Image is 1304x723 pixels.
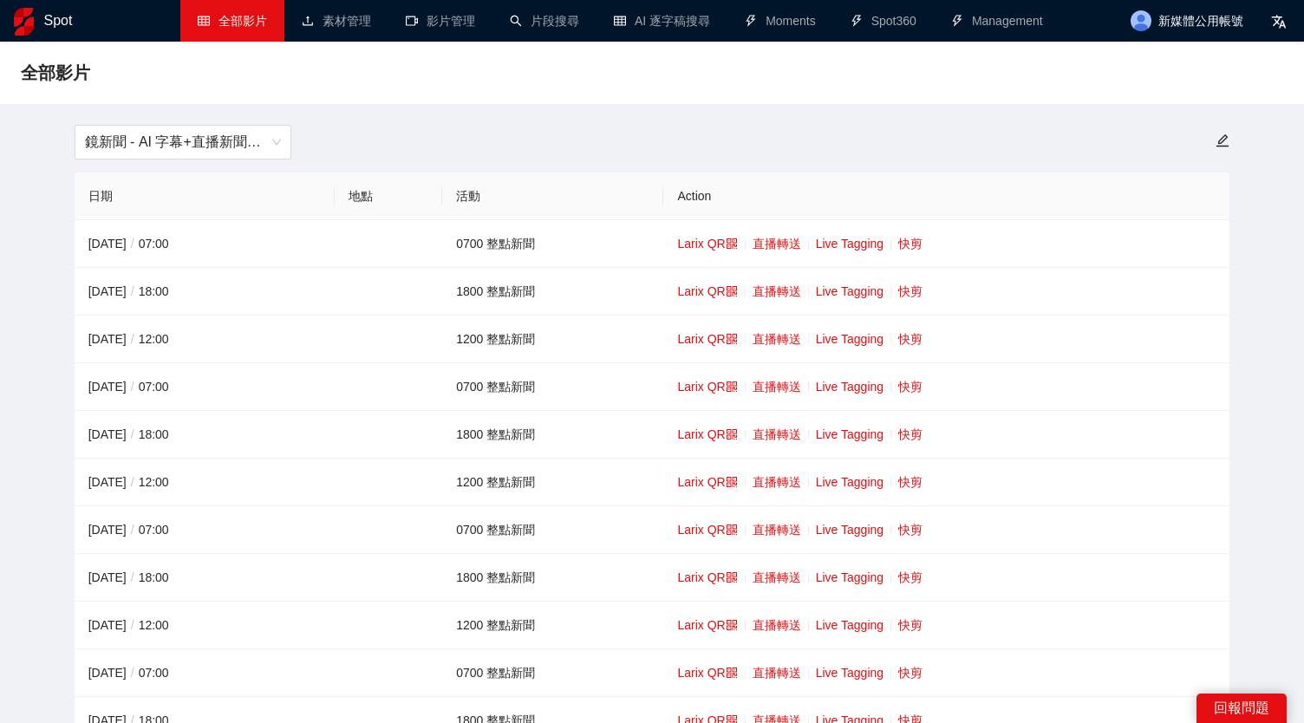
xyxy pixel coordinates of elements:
[442,506,663,554] td: 0700 整點新聞
[127,666,139,680] span: /
[127,332,139,346] span: /
[898,618,923,632] a: 快剪
[677,666,737,680] a: Larix QR
[198,15,210,27] span: table
[753,570,801,584] a: 直播轉送
[753,618,801,632] a: 直播轉送
[406,14,475,28] a: video-camera影片管理
[816,618,883,632] a: Live Tagging
[127,523,139,537] span: /
[816,666,883,680] a: Live Tagging
[75,649,335,697] td: [DATE] 07:00
[753,332,801,346] a: 直播轉送
[726,571,738,583] span: qrcode
[1216,134,1230,148] span: edit
[726,524,738,536] span: qrcode
[1196,694,1287,723] div: 回報問題
[726,428,738,440] span: qrcode
[898,666,923,680] a: 快剪
[127,237,139,251] span: /
[898,523,923,537] a: 快剪
[1131,10,1151,31] img: avatar
[753,237,801,251] a: 直播轉送
[677,380,737,394] a: Larix QR
[816,380,883,394] a: Live Tagging
[677,237,737,251] a: Larix QR
[127,380,139,394] span: /
[75,602,335,649] td: [DATE] 12:00
[75,316,335,363] td: [DATE] 12:00
[898,284,923,298] a: 快剪
[726,619,738,631] span: qrcode
[442,649,663,697] td: 0700 整點新聞
[726,381,738,393] span: qrcode
[335,173,443,220] th: 地點
[753,380,801,394] a: 直播轉送
[753,475,801,489] a: 直播轉送
[677,284,737,298] a: Larix QR
[816,570,883,584] a: Live Tagging
[127,618,139,632] span: /
[75,459,335,506] td: [DATE] 12:00
[726,333,738,345] span: qrcode
[614,14,710,28] a: tableAI 逐字稿搜尋
[898,332,923,346] a: 快剪
[753,284,801,298] a: 直播轉送
[726,238,738,250] span: qrcode
[677,475,737,489] a: Larix QR
[726,667,738,679] span: qrcode
[127,284,139,298] span: /
[816,284,883,298] a: Live Tagging
[442,363,663,411] td: 0700 整點新聞
[442,411,663,459] td: 1800 整點新聞
[127,570,139,584] span: /
[677,332,737,346] a: Larix QR
[442,220,663,268] td: 0700 整點新聞
[75,411,335,459] td: [DATE] 18:00
[75,506,335,554] td: [DATE] 07:00
[898,237,923,251] a: 快剪
[442,316,663,363] td: 1200 整點新聞
[442,554,663,602] td: 1800 整點新聞
[816,475,883,489] a: Live Tagging
[753,427,801,441] a: 直播轉送
[75,173,335,220] th: 日期
[510,14,579,28] a: search片段搜尋
[442,459,663,506] td: 1200 整點新聞
[898,380,923,394] a: 快剪
[677,427,737,441] a: Larix QR
[816,427,883,441] a: Live Tagging
[127,475,139,489] span: /
[75,268,335,316] td: [DATE] 18:00
[677,523,737,537] a: Larix QR
[75,363,335,411] td: [DATE] 07:00
[14,8,34,36] img: logo
[816,523,883,537] a: Live Tagging
[21,59,90,87] span: 全部影片
[75,220,335,268] td: [DATE] 07:00
[726,476,738,488] span: qrcode
[677,618,737,632] a: Larix QR
[663,173,1229,220] th: Action
[951,14,1043,28] a: thunderboltManagement
[442,268,663,316] td: 1800 整點新聞
[218,14,267,28] span: 全部影片
[302,14,371,28] a: upload素材管理
[127,427,139,441] span: /
[898,427,923,441] a: 快剪
[898,475,923,489] a: 快剪
[753,666,801,680] a: 直播轉送
[816,332,883,346] a: Live Tagging
[442,173,663,220] th: 活動
[726,285,738,297] span: qrcode
[745,14,816,28] a: thunderboltMoments
[816,237,883,251] a: Live Tagging
[753,523,801,537] a: 直播轉送
[677,570,737,584] a: Larix QR
[85,126,281,159] span: 鏡新聞 - AI 字幕+直播新聞（2025-2027）
[898,570,923,584] a: 快剪
[75,554,335,602] td: [DATE] 18:00
[442,602,663,649] td: 1200 整點新聞
[851,14,916,28] a: thunderboltSpot360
